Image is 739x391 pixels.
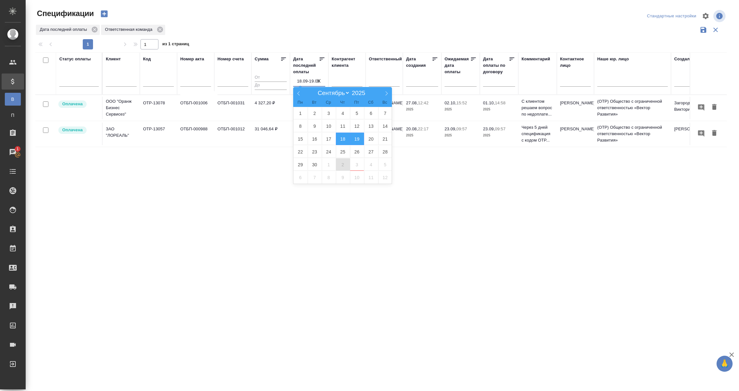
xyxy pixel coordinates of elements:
[2,144,24,160] a: 1
[406,106,438,113] p: 2025
[336,100,350,105] span: Чт
[671,123,708,145] td: [PERSON_NAME]
[350,90,370,97] input: Год
[35,8,94,19] span: Спецификации
[336,133,350,145] span: Сентябрь 18, 2025
[40,26,89,33] p: Дата последней оплаты
[322,133,336,145] span: Сентябрь 17, 2025
[255,56,268,62] div: Сумма
[350,145,364,158] span: Сентябрь 26, 2025
[645,11,698,21] div: split button
[308,158,322,171] span: Сентябрь 30, 2025
[105,26,155,33] p: Ответственная команда
[674,56,690,62] div: Создал
[522,56,550,62] div: Комментарий
[418,126,429,131] p: 22:17
[483,56,509,75] div: Дата оплаты по договору
[140,123,177,145] td: OTP-13057
[445,56,470,75] div: Ожидаемая дата оплаты
[59,56,91,62] div: Статус оплаты
[5,109,21,122] a: П
[364,100,378,105] span: Сб
[560,56,591,69] div: Контактное лицо
[106,98,137,117] p: ООО "Оранж Бизнес Сервисез"
[143,56,151,62] div: Код
[293,56,319,75] div: Дата последней оплаты
[406,56,432,69] div: Дата создания
[350,100,364,105] span: Пт
[364,107,378,119] span: Сентябрь 6, 2025
[8,112,18,118] span: П
[293,100,307,105] span: Пн
[350,171,364,184] span: Октябрь 10, 2025
[445,126,456,131] p: 23.09,
[364,171,378,184] span: Октябрь 11, 2025
[483,126,495,131] p: 23.09,
[709,127,720,139] button: Удалить
[177,123,214,145] td: ОТБП-000988
[364,133,378,145] span: Сентябрь 20, 2025
[378,120,392,132] span: Сентябрь 14, 2025
[697,24,709,36] button: Сохранить фильтры
[671,97,708,119] td: Загородних Виктория
[557,97,594,119] td: [PERSON_NAME]
[332,56,362,69] div: Контрагент клиента
[495,100,505,105] p: 14:58
[101,25,165,35] div: Ответственная команда
[106,126,137,139] p: ЗАО "ЛОРЕАЛЬ"
[445,132,477,139] p: 2025
[406,126,418,131] p: 20.08,
[406,132,438,139] p: 2025
[717,356,733,372] button: 🙏
[350,158,364,171] span: Октябрь 3, 2025
[483,106,515,113] p: 2025
[698,8,713,24] span: Настроить таблицу
[162,40,189,49] span: из 1 страниц
[483,132,515,139] p: 2025
[336,158,350,171] span: Октябрь 2, 2025
[255,74,287,82] input: От
[293,133,308,145] span: Сентябрь 15, 2025
[251,123,290,145] td: 31 046,64 ₽
[713,10,727,22] span: Посмотреть информацию
[336,145,350,158] span: Сентябрь 25, 2025
[62,127,83,133] p: Оплачена
[719,357,730,370] span: 🙏
[378,107,392,119] span: Сентябрь 7, 2025
[308,171,322,184] span: Октябрь 7, 2025
[214,97,251,119] td: ОТБП-001031
[369,56,402,62] div: Ответственный
[13,146,22,152] span: 1
[322,120,336,132] span: Сентябрь 10, 2025
[336,171,350,184] span: Октябрь 9, 2025
[315,89,350,97] select: Month
[350,107,364,119] span: Сентябрь 5, 2025
[594,95,671,121] td: (OTP) Общество с ограниченной ответственностью «Вектор Развития»
[293,107,308,119] span: Сентябрь 1, 2025
[293,145,308,158] span: Сентябрь 22, 2025
[709,24,722,36] button: Сбросить фильтры
[350,120,364,132] span: Сентябрь 12, 2025
[322,171,336,184] span: Октябрь 8, 2025
[522,98,554,117] p: С клиентом решаем вопрос по недоплате...
[180,56,204,62] div: Номер акта
[495,126,505,131] p: 09:57
[307,100,321,105] span: Вт
[418,100,429,105] p: 12:42
[217,56,244,62] div: Номер счета
[321,100,336,105] span: Ср
[293,158,308,171] span: Сентябрь 29, 2025
[350,133,364,145] span: Сентябрь 19, 2025
[336,107,350,119] span: Сентябрь 4, 2025
[308,145,322,158] span: Сентябрь 23, 2025
[456,126,467,131] p: 09:57
[445,100,456,105] p: 02.10,
[322,107,336,119] span: Сентябрь 3, 2025
[322,158,336,171] span: Октябрь 1, 2025
[62,101,83,107] p: Оплачена
[406,100,418,105] p: 27.08,
[36,25,100,35] div: Дата последней оплаты
[293,120,308,132] span: Сентябрь 8, 2025
[177,97,214,119] td: ОТБП-001006
[378,145,392,158] span: Сентябрь 28, 2025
